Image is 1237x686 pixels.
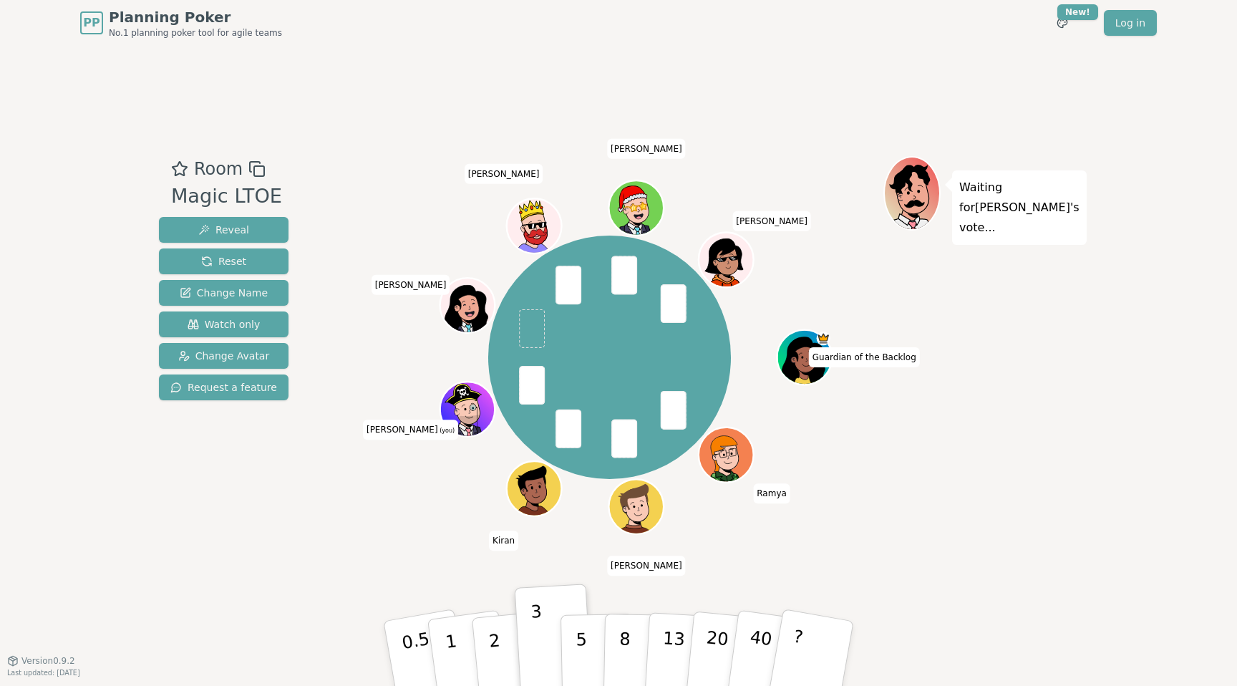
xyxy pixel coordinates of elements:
[607,138,686,158] span: Click to change your name
[159,248,288,274] button: Reset
[159,375,288,400] button: Request a feature
[732,211,811,231] span: Click to change your name
[170,380,277,395] span: Request a feature
[83,14,100,32] span: PP
[441,383,493,435] button: Click to change your avatar
[80,7,282,39] a: PPPlanning PokerNo.1 planning poker tool for agile teams
[109,27,282,39] span: No.1 planning poker tool for agile teams
[180,286,268,300] span: Change Name
[188,317,261,332] span: Watch only
[489,531,518,551] span: Click to change your name
[1104,10,1157,36] a: Log in
[363,420,458,440] span: Click to change your name
[1049,10,1075,36] button: New!
[178,349,270,363] span: Change Avatar
[530,602,546,680] p: 3
[201,254,246,269] span: Reset
[171,182,282,211] div: Magic LTOE
[1057,4,1098,20] div: New!
[194,156,243,182] span: Room
[159,343,288,369] button: Change Avatar
[7,669,80,677] span: Last updated: [DATE]
[159,217,288,243] button: Reveal
[816,332,830,345] span: Guardian of the Backlog is the host
[607,556,686,576] span: Click to change your name
[438,427,455,434] span: (you)
[21,655,75,667] span: Version 0.9.2
[809,347,920,367] span: Click to change your name
[7,655,75,667] button: Version0.9.2
[465,164,543,184] span: Click to change your name
[372,275,450,295] span: Click to change your name
[959,178,1080,238] p: Waiting for [PERSON_NAME] 's vote...
[753,483,790,503] span: Click to change your name
[159,311,288,337] button: Watch only
[171,156,188,182] button: Add as favourite
[198,223,249,237] span: Reveal
[159,280,288,306] button: Change Name
[109,7,282,27] span: Planning Poker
